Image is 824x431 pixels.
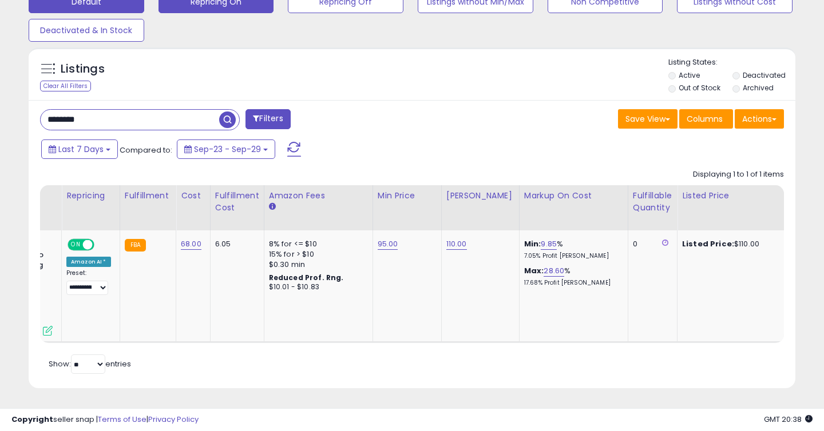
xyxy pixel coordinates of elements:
div: seller snap | | [11,414,199,425]
a: 28.60 [544,265,564,277]
a: 110.00 [446,238,467,250]
label: Deactivated [743,70,786,80]
span: ON [69,240,83,250]
div: Markup on Cost [524,190,623,202]
button: Last 7 Days [41,139,118,159]
p: 7.05% Profit [PERSON_NAME] [524,252,619,260]
a: 68.00 [181,238,201,250]
span: OFF [93,240,111,250]
div: Fulfillment [125,190,171,202]
label: Active [679,70,700,80]
strong: Copyright [11,414,53,425]
label: Archived [743,83,774,93]
p: Listing States: [668,57,796,68]
div: Listed Price [682,190,781,202]
a: 95.00 [378,238,398,250]
button: Sep-23 - Sep-29 [177,139,275,159]
button: Columns [679,109,733,129]
div: Displaying 1 to 1 of 1 items [693,169,784,180]
div: Preset: [66,269,111,295]
div: 15% for > $10 [269,249,364,260]
b: Max: [524,265,544,276]
div: Fulfillable Quantity [633,190,672,214]
span: Last 7 Days [58,143,104,155]
div: Min Price [378,190,437,202]
div: Repricing [66,190,115,202]
div: % [524,239,619,260]
th: The percentage added to the cost of goods (COGS) that forms the calculator for Min & Max prices. [519,185,628,230]
b: Listed Price: [682,238,734,249]
span: Columns [687,113,723,125]
b: Min: [524,238,541,249]
button: Deactivated & In Stock [29,19,144,42]
small: Amazon Fees. [269,202,276,212]
h5: Listings [61,61,105,77]
a: 9.85 [541,238,557,250]
button: Save View [618,109,678,129]
p: 17.68% Profit [PERSON_NAME] [524,279,619,287]
span: 2025-10-7 20:38 GMT [764,414,813,425]
span: Show: entries [49,358,131,369]
button: Actions [735,109,784,129]
div: Fulfillment Cost [215,190,259,214]
label: Out of Stock [679,83,720,93]
div: Cost [181,190,205,202]
div: Clear All Filters [40,81,91,91]
div: $110.00 [682,239,777,249]
a: Privacy Policy [148,414,199,425]
div: Amazon Fees [269,190,368,202]
div: Amazon AI * [66,257,111,267]
span: Compared to: [120,145,172,155]
div: 0 [633,239,668,249]
span: Sep-23 - Sep-29 [194,143,261,155]
div: $0.30 min [269,260,364,270]
a: Terms of Use [98,414,146,425]
div: [PERSON_NAME] [446,190,514,202]
b: Reduced Prof. Rng. [269,273,344,282]
div: 6.05 [215,239,255,249]
small: FBA [125,239,146,252]
div: 8% for <= $10 [269,239,364,249]
div: % [524,266,619,287]
div: $10.01 - $10.83 [269,282,364,292]
button: Filters [245,109,290,129]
